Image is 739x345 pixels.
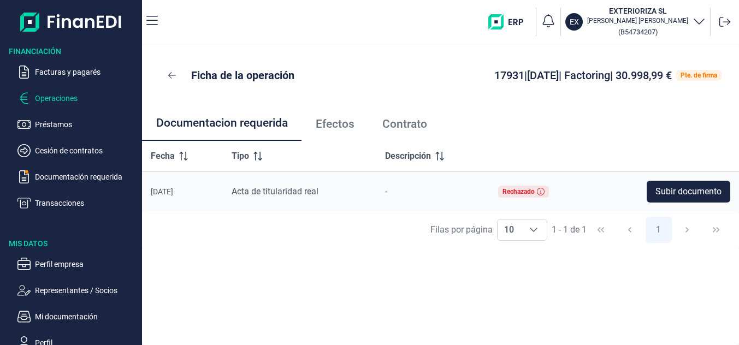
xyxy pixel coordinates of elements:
span: Subir documento [655,185,722,198]
p: Ficha de la operación [191,68,294,83]
button: Cesión de contratos [17,144,138,157]
button: Representantes / Socios [17,284,138,297]
span: - [385,186,387,197]
button: Previous Page [617,217,643,243]
button: Documentación requerida [17,170,138,183]
button: Next Page [674,217,700,243]
a: Contrato [368,106,441,142]
span: 10 [498,219,521,240]
div: Filas por página [430,223,493,236]
p: Mi documentación [35,310,138,323]
button: Transacciones [17,197,138,210]
button: First Page [588,217,614,243]
p: Facturas y pagarés [35,66,138,79]
img: erp [488,14,531,29]
button: EXEXTERIORIZA SL[PERSON_NAME] [PERSON_NAME](B54734207) [565,5,706,38]
p: [PERSON_NAME] [PERSON_NAME] [587,16,688,25]
span: Documentacion requerida [156,117,288,129]
div: Choose [521,219,547,240]
div: [DATE] [151,187,214,196]
button: Last Page [703,217,729,243]
button: Facturas y pagarés [17,66,138,79]
p: Operaciones [35,92,138,105]
small: Copiar cif [618,28,658,36]
span: Fecha [151,150,175,163]
span: 1 - 1 de 1 [552,225,587,234]
a: Documentacion requerida [142,106,301,142]
span: Efectos [316,118,354,130]
p: Cesión de contratos [35,144,138,157]
span: Acta de titularidad real [232,186,318,197]
span: Tipo [232,150,249,163]
h3: EXTERIORIZA SL [587,5,688,16]
p: Préstamos [35,118,138,131]
div: Rechazado [502,188,535,195]
a: Efectos [301,106,368,142]
p: Representantes / Socios [35,284,138,297]
img: Logo de aplicación [20,9,122,35]
button: Page 1 [646,217,672,243]
span: Descripción [385,150,431,163]
p: Documentación requerida [35,170,138,183]
button: Operaciones [17,92,138,105]
p: EX [570,16,579,27]
span: Contrato [382,118,427,130]
p: Perfil empresa [35,258,138,271]
button: Perfil empresa [17,258,138,271]
span: 17931 | [DATE] | Factoring | 30.998,99 € [494,69,672,82]
button: Mi documentación [17,310,138,323]
p: Transacciones [35,197,138,210]
div: Pte. de firma [681,72,717,79]
button: Préstamos [17,118,138,131]
button: Subir documento [647,181,730,203]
